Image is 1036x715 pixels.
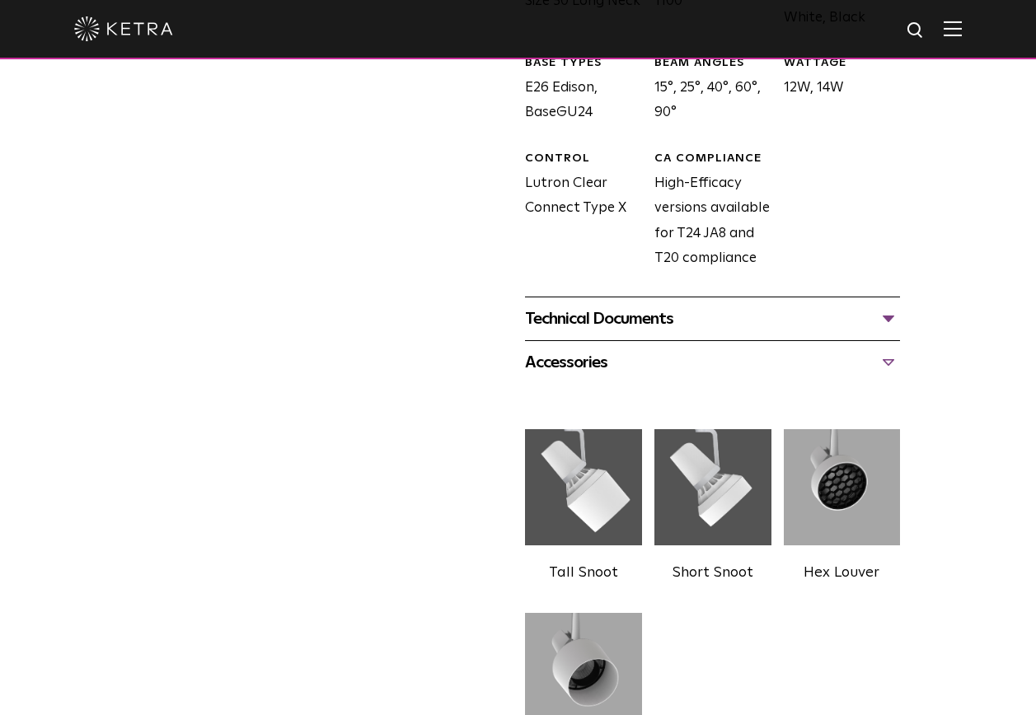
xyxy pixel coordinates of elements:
[525,417,642,557] img: 561d9251a6fee2cab6f1
[525,55,642,72] div: BASE TYPES
[513,151,642,272] div: Lutron Clear Connect Type X
[654,151,771,167] div: CA COMPLIANCE
[654,55,771,72] div: BEAM ANGLES
[944,21,962,36] img: Hamburger%20Nav.svg
[906,21,926,41] img: search icon
[642,55,771,126] div: 15°, 25°, 40°, 60°, 90°
[804,565,879,580] label: Hex Louver
[654,417,771,557] img: 28b6e8ee7e7e92b03ac7
[525,306,900,332] div: Technical Documents
[513,55,642,126] div: E26 Edison, BaseGU24
[525,349,900,376] div: Accessories
[784,55,901,72] div: WATTAGE
[549,565,618,580] label: Tall Snoot
[673,565,753,580] label: Short Snoot
[784,417,901,557] img: 3b1b0dc7630e9da69e6b
[642,151,771,272] div: High-Efficacy versions available for T24 JA8 and T20 compliance
[525,151,642,167] div: CONTROL
[771,55,901,126] div: 12W, 14W
[74,16,173,41] img: ketra-logo-2019-white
